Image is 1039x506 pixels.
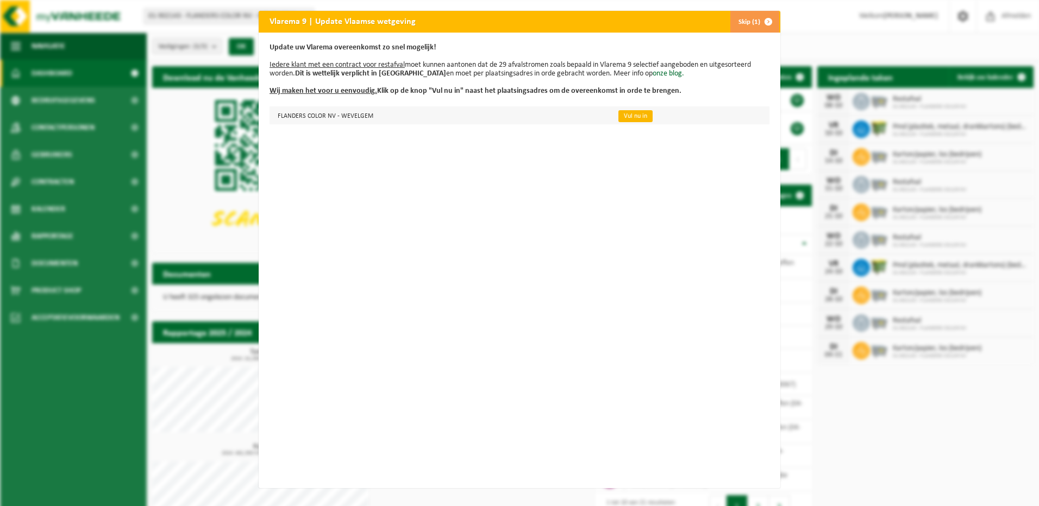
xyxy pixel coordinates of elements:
[270,87,681,95] b: Klik op de knop "Vul nu in" naast het plaatsingsadres om de overeenkomst in orde te brengen.
[295,69,446,78] b: Dit is wettelijk verplicht in [GEOGRAPHIC_DATA]
[270,43,436,52] b: Update uw Vlarema overeenkomst zo snel mogelijk!
[259,11,427,31] h2: Vlarema 9 | Update Vlaamse wetgeving
[270,87,377,95] u: Wij maken het voor u eenvoudig.
[270,106,609,124] td: FLANDERS COLOR NV - WEVELGEM
[618,110,653,122] a: Vul nu in
[270,61,405,69] u: Iedere klant met een contract voor restafval
[653,69,684,78] a: onze blog.
[270,43,769,96] p: moet kunnen aantonen dat de 29 afvalstromen zoals bepaald in Vlarema 9 selectief aangeboden en ui...
[730,11,779,33] button: Skip (1)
